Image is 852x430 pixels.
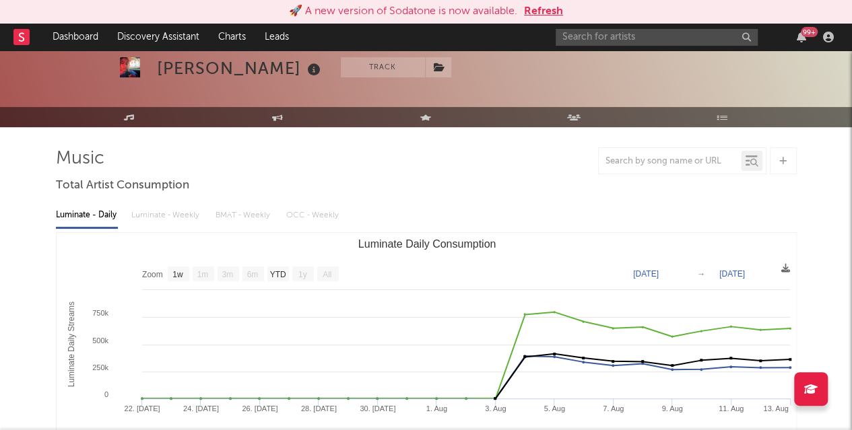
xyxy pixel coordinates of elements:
a: Leads [255,24,298,50]
text: 13. Aug [763,404,788,413]
span: Total Artist Consumption [56,178,189,194]
button: Refresh [524,3,563,20]
input: Search for artists [556,29,758,46]
text: 1. Aug [426,404,447,413]
text: 250k [92,363,108,371]
text: 1w [172,270,183,279]
text: 500k [92,336,108,345]
text: 9. Aug [661,404,682,413]
text: 26. [DATE] [242,404,277,413]
text: [DATE] [719,269,745,279]
text: Luminate Daily Consumption [358,238,496,250]
text: → [697,269,705,279]
button: 99+ [797,32,806,42]
text: [DATE] [633,269,659,279]
div: Luminate - Daily [56,204,118,227]
text: 0 [104,390,108,398]
text: 11. Aug [718,404,743,413]
text: 3. Aug [485,404,506,413]
text: All [323,270,331,279]
div: [PERSON_NAME] [157,57,324,79]
a: Dashboard [43,24,108,50]
text: 22. [DATE] [124,404,160,413]
a: Charts [209,24,255,50]
text: 7. Aug [603,404,624,413]
text: 30. [DATE] [360,404,395,413]
button: Track [341,57,425,77]
text: 24. [DATE] [183,404,218,413]
text: Zoom [142,270,163,279]
text: YTD [269,270,286,279]
text: 6m [247,270,258,279]
div: 🚀 A new version of Sodatone is now available. [289,3,517,20]
text: Luminate Daily Streams [67,301,76,387]
text: 5. Aug [544,404,564,413]
text: 1m [197,270,208,279]
a: Discovery Assistant [108,24,209,50]
text: 28. [DATE] [300,404,336,413]
div: 99 + [801,27,818,37]
text: 3m [222,270,233,279]
text: 750k [92,309,108,317]
input: Search by song name or URL [599,156,741,167]
text: 1y [298,270,306,279]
